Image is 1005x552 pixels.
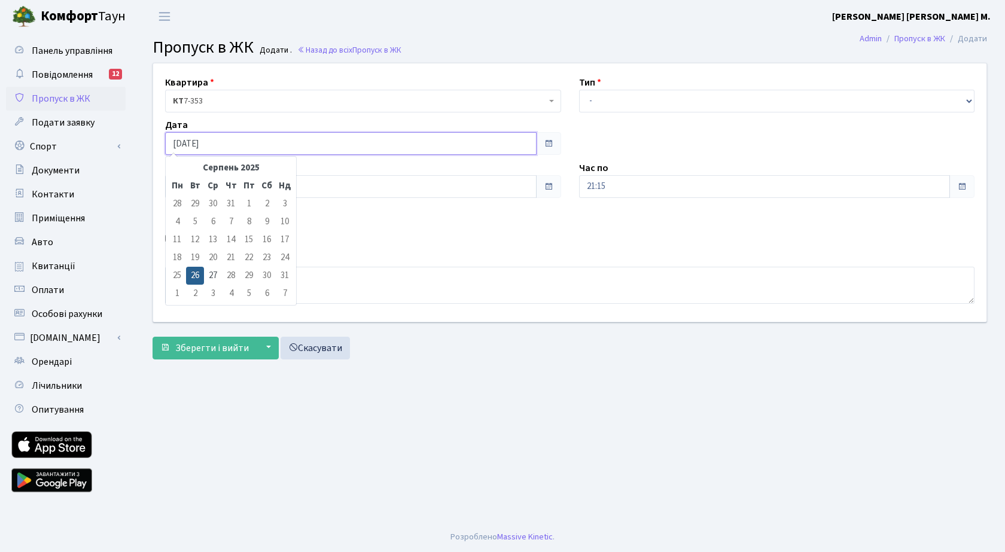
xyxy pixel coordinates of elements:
[240,231,258,249] td: 15
[150,7,179,26] button: Переключити навігацію
[32,403,84,416] span: Опитування
[6,206,126,230] a: Приміщення
[186,195,204,213] td: 29
[32,164,80,177] span: Документи
[165,118,188,132] label: Дата
[186,159,276,177] th: Серпень 2025
[168,285,186,303] td: 1
[204,195,222,213] td: 30
[240,195,258,213] td: 1
[6,182,126,206] a: Контакти
[6,278,126,302] a: Оплати
[168,249,186,267] td: 18
[276,249,294,267] td: 24
[32,283,64,297] span: Оплати
[352,44,401,56] span: Пропуск в ЖК
[6,230,126,254] a: Авто
[258,177,276,195] th: Сб
[32,188,74,201] span: Контакти
[276,195,294,213] td: 3
[276,231,294,249] td: 17
[153,337,257,359] button: Зберегти і вийти
[240,285,258,303] td: 5
[258,267,276,285] td: 30
[276,285,294,303] td: 7
[168,195,186,213] td: 28
[276,267,294,285] td: 31
[204,177,222,195] th: Ср
[894,32,945,45] a: Пропуск в ЖК
[222,267,240,285] td: 28
[579,161,608,175] label: Час по
[32,68,93,81] span: Повідомлення
[165,75,214,90] label: Квартира
[832,10,991,24] a: [PERSON_NAME] [PERSON_NAME] М.
[204,249,222,267] td: 20
[186,177,204,195] th: Вт
[276,177,294,195] th: Нд
[32,44,112,57] span: Панель управління
[186,249,204,267] td: 19
[6,398,126,422] a: Опитування
[186,213,204,231] td: 5
[222,213,240,231] td: 7
[186,231,204,249] td: 12
[168,267,186,285] td: 25
[6,254,126,278] a: Квитанції
[6,39,126,63] a: Панель управління
[240,177,258,195] th: Пт
[165,90,561,112] span: <b>КТ</b>&nbsp;&nbsp;&nbsp;&nbsp;7-353
[842,26,1005,51] nav: breadcrumb
[222,231,240,249] td: 14
[222,285,240,303] td: 4
[222,177,240,195] th: Чт
[240,267,258,285] td: 29
[240,213,258,231] td: 8
[32,379,82,392] span: Лічильники
[258,195,276,213] td: 2
[32,260,75,273] span: Квитанції
[204,285,222,303] td: 3
[497,530,553,543] a: Massive Kinetic
[168,213,186,231] td: 4
[6,302,126,326] a: Особові рахунки
[6,87,126,111] a: Пропуск в ЖК
[186,267,204,285] td: 26
[579,75,601,90] label: Тип
[258,213,276,231] td: 9
[168,177,186,195] th: Пн
[175,341,249,355] span: Зберегти і вийти
[32,116,95,129] span: Подати заявку
[41,7,126,27] span: Таун
[204,267,222,285] td: 27
[945,32,987,45] li: Додати
[204,213,222,231] td: 6
[12,5,36,29] img: logo.png
[240,249,258,267] td: 22
[258,285,276,303] td: 6
[6,135,126,158] a: Спорт
[860,32,882,45] a: Admin
[258,249,276,267] td: 23
[32,212,85,225] span: Приміщення
[257,45,292,56] small: Додати .
[32,236,53,249] span: Авто
[168,231,186,249] td: 11
[222,249,240,267] td: 21
[173,95,184,107] b: КТ
[6,111,126,135] a: Подати заявку
[6,326,126,350] a: [DOMAIN_NAME]
[276,213,294,231] td: 10
[281,337,350,359] a: Скасувати
[186,285,204,303] td: 2
[204,231,222,249] td: 13
[109,69,122,80] div: 12
[832,10,991,23] b: [PERSON_NAME] [PERSON_NAME] М.
[173,95,546,107] span: <b>КТ</b>&nbsp;&nbsp;&nbsp;&nbsp;7-353
[32,355,72,368] span: Орендарі
[153,35,254,59] span: Пропуск в ЖК
[222,195,240,213] td: 31
[6,63,126,87] a: Повідомлення12
[258,231,276,249] td: 16
[297,44,401,56] a: Назад до всіхПропуск в ЖК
